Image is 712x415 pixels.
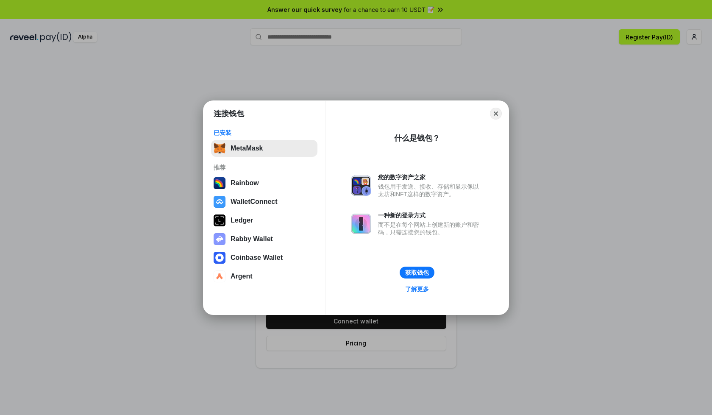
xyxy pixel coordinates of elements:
[214,270,225,282] img: svg+xml,%3Csvg%20width%3D%2228%22%20height%3D%2228%22%20viewBox%3D%220%200%2028%2028%22%20fill%3D...
[400,267,434,279] button: 获取钱包
[211,249,317,266] button: Coinbase Wallet
[214,214,225,226] img: svg+xml,%3Csvg%20xmlns%3D%22http%3A%2F%2Fwww.w3.org%2F2000%2Fsvg%22%20width%3D%2228%22%20height%3...
[211,175,317,192] button: Rainbow
[231,179,259,187] div: Rainbow
[231,217,253,224] div: Ledger
[231,145,263,152] div: MetaMask
[490,108,502,120] button: Close
[211,231,317,248] button: Rabby Wallet
[231,254,283,262] div: Coinbase Wallet
[211,268,317,285] button: Argent
[378,173,483,181] div: 您的数字资产之家
[214,252,225,264] img: svg+xml,%3Csvg%20width%3D%2228%22%20height%3D%2228%22%20viewBox%3D%220%200%2028%2028%22%20fill%3D...
[214,177,225,189] img: svg+xml,%3Csvg%20width%3D%22120%22%20height%3D%22120%22%20viewBox%3D%220%200%20120%20120%22%20fil...
[211,212,317,229] button: Ledger
[214,109,244,119] h1: 连接钱包
[214,196,225,208] img: svg+xml,%3Csvg%20width%3D%2228%22%20height%3D%2228%22%20viewBox%3D%220%200%2028%2028%22%20fill%3D...
[214,233,225,245] img: svg+xml,%3Csvg%20xmlns%3D%22http%3A%2F%2Fwww.w3.org%2F2000%2Fsvg%22%20fill%3D%22none%22%20viewBox...
[231,198,278,206] div: WalletConnect
[378,221,483,236] div: 而不是在每个网站上创建新的账户和密码，只需连接您的钱包。
[378,183,483,198] div: 钱包用于发送、接收、存储和显示像以太坊和NFT这样的数字资产。
[394,133,440,143] div: 什么是钱包？
[211,193,317,210] button: WalletConnect
[405,269,429,276] div: 获取钱包
[231,235,273,243] div: Rabby Wallet
[214,129,315,136] div: 已安装
[211,140,317,157] button: MetaMask
[351,175,371,196] img: svg+xml,%3Csvg%20xmlns%3D%22http%3A%2F%2Fwww.w3.org%2F2000%2Fsvg%22%20fill%3D%22none%22%20viewBox...
[351,214,371,234] img: svg+xml,%3Csvg%20xmlns%3D%22http%3A%2F%2Fwww.w3.org%2F2000%2Fsvg%22%20fill%3D%22none%22%20viewBox...
[400,284,434,295] a: 了解更多
[214,164,315,171] div: 推荐
[378,212,483,219] div: 一种新的登录方式
[405,285,429,293] div: 了解更多
[231,273,253,280] div: Argent
[214,142,225,154] img: svg+xml,%3Csvg%20fill%3D%22none%22%20height%3D%2233%22%20viewBox%3D%220%200%2035%2033%22%20width%...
